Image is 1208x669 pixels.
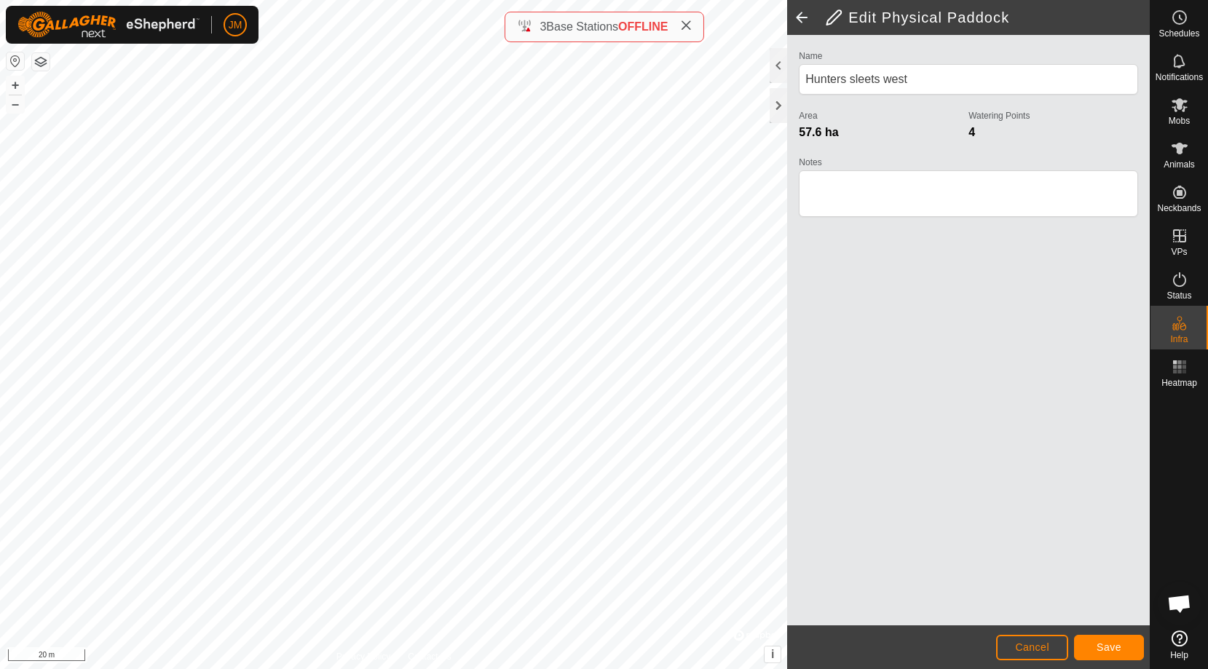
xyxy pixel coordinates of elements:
[32,53,50,71] button: Map Layers
[7,76,24,94] button: +
[1166,291,1191,300] span: Status
[1156,73,1203,82] span: Notifications
[968,109,1138,122] label: Watering Points
[546,20,618,33] span: Base Stations
[968,126,975,138] span: 4
[1170,651,1188,660] span: Help
[336,650,391,663] a: Privacy Policy
[799,109,968,122] label: Area
[765,646,781,662] button: i
[1170,335,1188,344] span: Infra
[17,12,200,38] img: Gallagher Logo
[1158,582,1201,625] div: Open chat
[7,52,24,70] button: Reset Map
[799,126,838,138] span: 57.6 ha
[1150,625,1208,665] a: Help
[7,95,24,113] button: –
[1157,204,1201,213] span: Neckbands
[408,650,451,663] a: Contact Us
[1015,641,1049,653] span: Cancel
[1158,29,1199,38] span: Schedules
[1074,635,1144,660] button: Save
[771,648,774,660] span: i
[799,156,1138,169] label: Notes
[996,635,1068,660] button: Cancel
[1171,248,1187,256] span: VPs
[799,50,1138,63] label: Name
[1097,641,1121,653] span: Save
[229,17,242,33] span: JM
[1169,116,1190,125] span: Mobs
[540,20,546,33] span: 3
[1161,379,1197,387] span: Heatmap
[618,20,668,33] span: OFFLINE
[1164,160,1195,169] span: Animals
[825,9,1150,26] h2: Edit Physical Paddock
